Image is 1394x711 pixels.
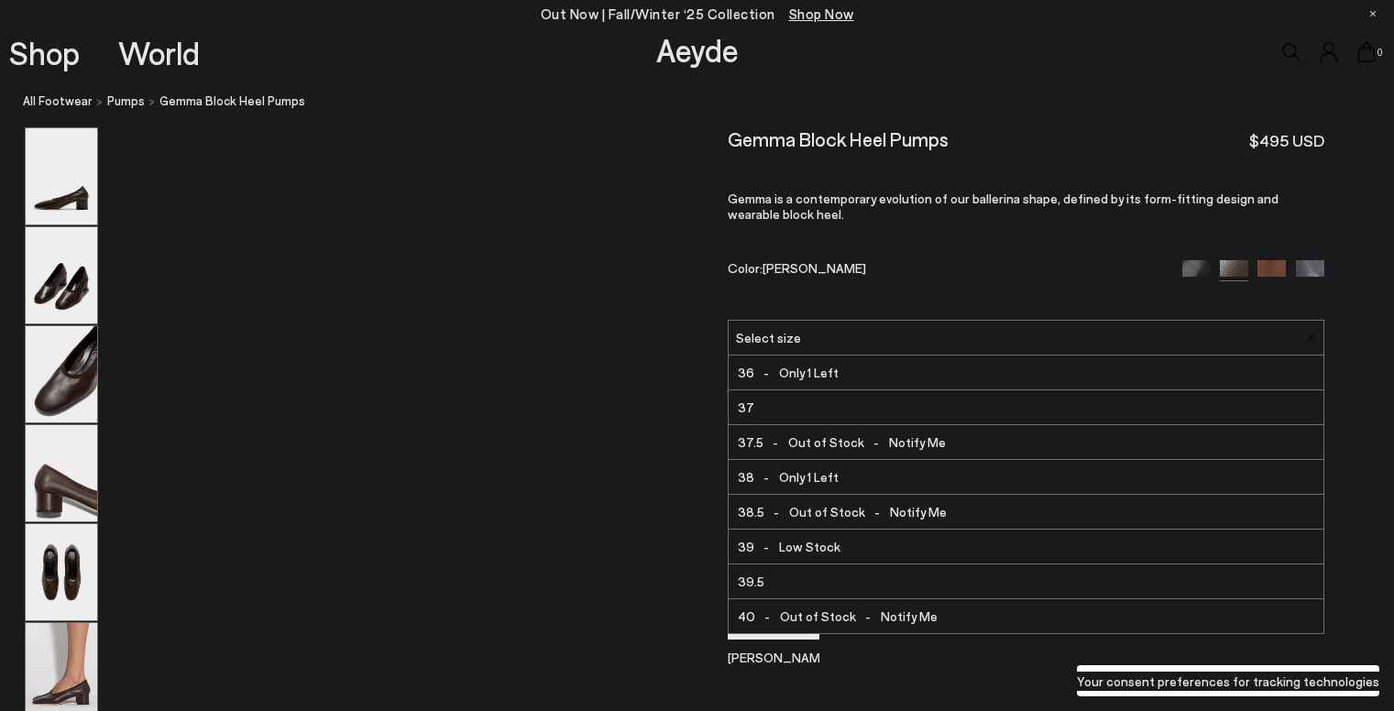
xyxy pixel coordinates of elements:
span: Only 1 Left [754,465,839,488]
span: - [764,504,789,520]
span: pumps [107,93,145,108]
span: 37 [738,396,754,419]
a: pumps [107,92,145,111]
span: Out of Stock Notify Me [755,605,938,628]
span: $495 USD [1249,129,1324,152]
div: Color: [728,260,1163,281]
a: Shop [9,37,80,69]
a: World [118,37,200,69]
span: 36 [738,361,754,384]
span: Gemma Block Heel Pumps [159,92,305,111]
a: 0 [1357,42,1376,62]
span: - [864,434,889,450]
span: - [865,504,890,520]
span: [PERSON_NAME] [763,260,866,276]
h2: Gemma Block Heel Pumps [728,127,949,150]
a: Aeyde [656,30,739,69]
span: 40 [738,605,755,628]
p: Gemma is a contemporary evolution of our ballerina shape, defined by its form-fitting design and ... [728,191,1324,222]
img: Gemma Block Heel Pumps - Image 5 [26,524,97,620]
span: 39 [738,535,754,558]
a: All Footwear [23,92,93,111]
span: - [754,469,779,485]
span: - [856,608,881,624]
p: Out Now | Fall/Winter ‘25 Collection [541,3,854,26]
span: Only 1 Left [754,361,839,384]
img: Gemma Block Heel Pumps - Image 3 [26,326,97,422]
span: Select size [736,328,801,347]
label: Your consent preferences for tracking technologies [1077,672,1379,691]
img: Gemma Block Heel Pumps - Image 2 [26,227,97,323]
span: 37.5 [738,431,763,454]
span: - [755,608,780,624]
span: 38 [738,465,754,488]
span: Navigate to /collections/new-in [789,5,854,22]
span: Out of Stock Notify Me [763,431,946,454]
img: Gemma Block Heel Pumps - Image 1 [26,128,97,224]
img: Gemma Block Heel Pumps - Image 4 [26,425,97,521]
button: Your consent preferences for tracking technologies [1077,665,1379,696]
span: - [754,539,779,554]
nav: breadcrumb [23,77,1394,127]
span: - [763,434,788,450]
span: 38.5 [738,500,764,523]
span: - [754,365,779,380]
span: Out of Stock Notify Me [764,500,947,523]
span: Low Stock [754,535,840,558]
p: [PERSON_NAME] [728,650,819,665]
span: 0 [1376,48,1385,58]
span: 39.5 [738,570,764,593]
